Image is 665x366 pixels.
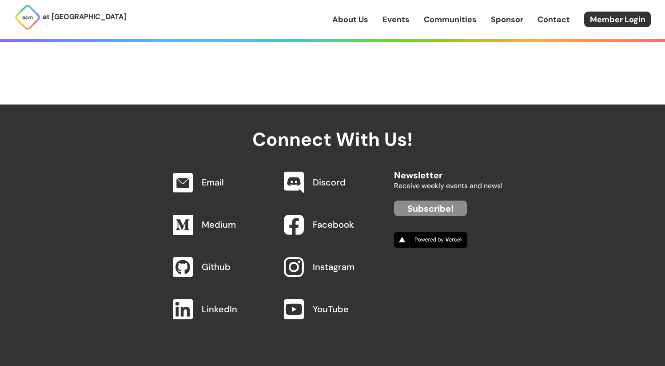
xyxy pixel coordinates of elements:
a: Events [382,14,410,25]
a: Email [202,177,224,188]
a: Contact [538,14,570,25]
img: YouTube [284,299,304,319]
a: Sponsor [491,14,523,25]
a: Medium [202,219,236,230]
img: ACM Logo [14,4,41,31]
a: About Us [332,14,368,25]
a: Communities [424,14,477,25]
img: Medium [173,215,193,235]
img: LinkedIn [173,299,193,319]
h2: Newsletter [394,161,502,180]
img: Facebook [284,215,304,235]
p: Receive weekly events and news! [394,180,502,192]
a: Member Login [584,12,651,27]
img: Github [173,257,193,277]
h2: Connect With Us! [163,105,502,150]
a: Discord [313,177,346,188]
img: Email [173,173,193,193]
p: at [GEOGRAPHIC_DATA] [43,11,126,23]
a: YouTube [313,303,349,315]
a: Facebook [313,219,354,230]
img: Instagram [284,257,304,277]
a: Github [202,261,231,273]
a: at [GEOGRAPHIC_DATA] [14,4,126,31]
a: LinkedIn [202,303,237,315]
img: Discord [284,172,304,194]
img: Vercel [394,232,467,247]
a: Instagram [313,261,354,273]
a: Subscribe! [394,201,467,216]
